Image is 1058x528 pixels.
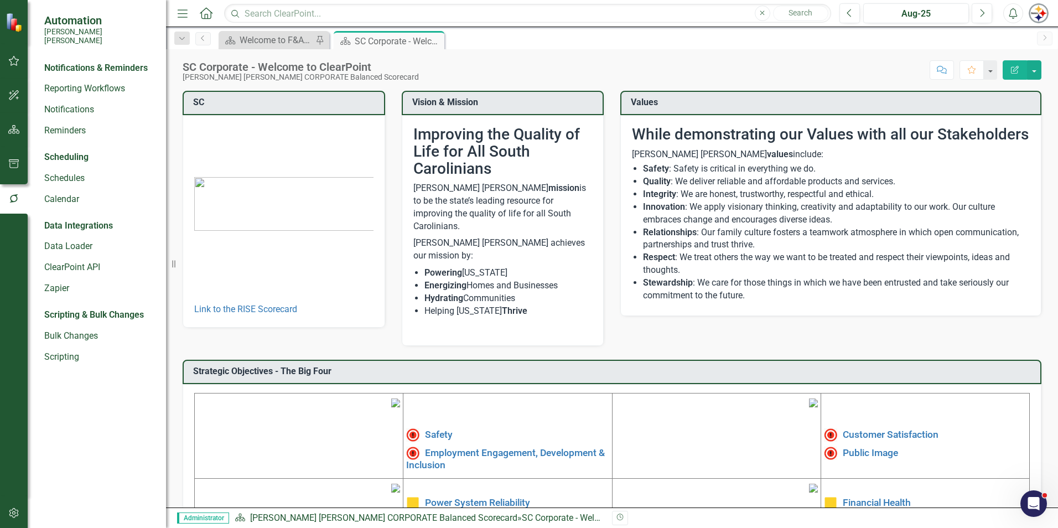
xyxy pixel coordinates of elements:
[193,366,1035,376] h3: Strategic Objectives - The Big Four
[643,277,693,288] strong: Stewardship
[240,33,313,47] div: Welcome to F&A Departmental Scorecard
[194,304,297,314] a: Link to the RISE Scorecard
[424,305,593,318] li: Helping [US_STATE]
[643,176,671,187] strong: Quality
[44,14,155,27] span: Automation
[522,513,668,523] div: SC Corporate - Welcome to ClearPoint
[424,267,593,279] li: [US_STATE]
[824,447,837,460] img: Not Meeting Target
[406,447,419,460] img: Not Meeting Target
[843,447,898,458] a: Public Image
[6,13,25,32] img: ClearPoint Strategy
[631,97,1035,107] h3: Values
[767,149,793,159] strong: values
[44,240,155,253] a: Data Loader
[824,428,837,442] img: High Alert
[643,189,676,199] strong: Integrity
[643,201,1030,226] li: : We apply visionary thinking, creativity and adaptability to our work. Our culture embraces chan...
[406,428,419,442] img: High Alert
[44,27,155,45] small: [PERSON_NAME] [PERSON_NAME]
[643,227,697,237] strong: Relationships
[413,182,593,235] p: [PERSON_NAME] [PERSON_NAME] is to be the state’s leading resource for improving the quality of li...
[412,97,598,107] h3: Vision & Mission
[44,282,155,295] a: Zapier
[391,398,400,407] img: mceclip1%20v4.png
[867,7,965,20] div: Aug-25
[177,513,229,524] span: Administrator
[824,496,837,510] img: Caution
[773,6,828,21] button: Search
[44,62,148,75] div: Notifications & Reminders
[643,163,669,174] strong: Safety
[193,97,378,107] h3: SC
[1029,3,1049,23] img: Cambria Fayall
[643,201,685,212] strong: Innovation
[863,3,969,23] button: Aug-25
[424,267,462,278] strong: Powering
[809,484,818,493] img: mceclip4.png
[183,73,419,81] div: [PERSON_NAME] [PERSON_NAME] CORPORATE Balanced Scorecard
[44,193,155,206] a: Calendar
[632,148,1030,161] p: [PERSON_NAME] [PERSON_NAME] include:
[44,220,113,232] div: Data Integrations
[250,513,517,523] a: [PERSON_NAME] [PERSON_NAME] CORPORATE Balanced Scorecard
[548,183,579,193] strong: mission
[843,497,911,508] a: Financial Health
[44,151,89,164] div: Scheduling
[425,497,530,508] a: Power System Reliability
[406,496,419,510] img: Caution
[425,429,453,440] a: Safety
[643,226,1030,252] li: : Our family culture fosters a teamwork atmosphere in which open communication, partnerships and ...
[413,235,593,265] p: [PERSON_NAME] [PERSON_NAME] achieves our mission by:
[44,125,155,137] a: Reminders
[424,280,466,291] strong: Energizing
[44,82,155,95] a: Reporting Workflows
[221,33,313,47] a: Welcome to F&A Departmental Scorecard
[643,252,675,262] strong: Respect
[643,277,1030,302] li: : We care for those things in which we have been entrusted and take seriously our commitment to t...
[413,126,593,177] h2: Improving the Quality of Life for All South Carolinians
[391,484,400,493] img: mceclip3%20v3.png
[183,61,419,73] div: SC Corporate - Welcome to ClearPoint
[643,163,1030,175] li: : Safety is critical in everything we do.
[355,34,442,48] div: SC Corporate - Welcome to ClearPoint
[643,188,1030,201] li: : We are honest, trustworthy, respectful and ethical.
[44,351,155,364] a: Scripting
[1020,490,1047,517] iframe: Intercom live chat
[809,398,818,407] img: mceclip2%20v3.png
[424,292,593,305] li: Communities
[235,512,604,525] div: »
[632,126,1030,143] h2: While demonstrating our Values with all our Stakeholders
[424,293,463,303] strong: Hydrating
[44,330,155,343] a: Bulk Changes
[44,309,144,322] div: Scripting & Bulk Changes
[406,447,605,470] a: Employment Engagement, Development & Inclusion
[224,4,831,23] input: Search ClearPoint...
[643,251,1030,277] li: : We treat others the way we want to be treated and respect their viewpoints, ideas and thoughts.
[44,103,155,116] a: Notifications
[44,261,155,274] a: ClearPoint API
[643,175,1030,188] li: : We deliver reliable and affordable products and services.
[502,306,527,316] strong: Thrive
[44,172,155,185] a: Schedules
[843,429,938,440] a: Customer Satisfaction
[789,8,812,17] span: Search
[424,279,593,292] li: Homes and Businesses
